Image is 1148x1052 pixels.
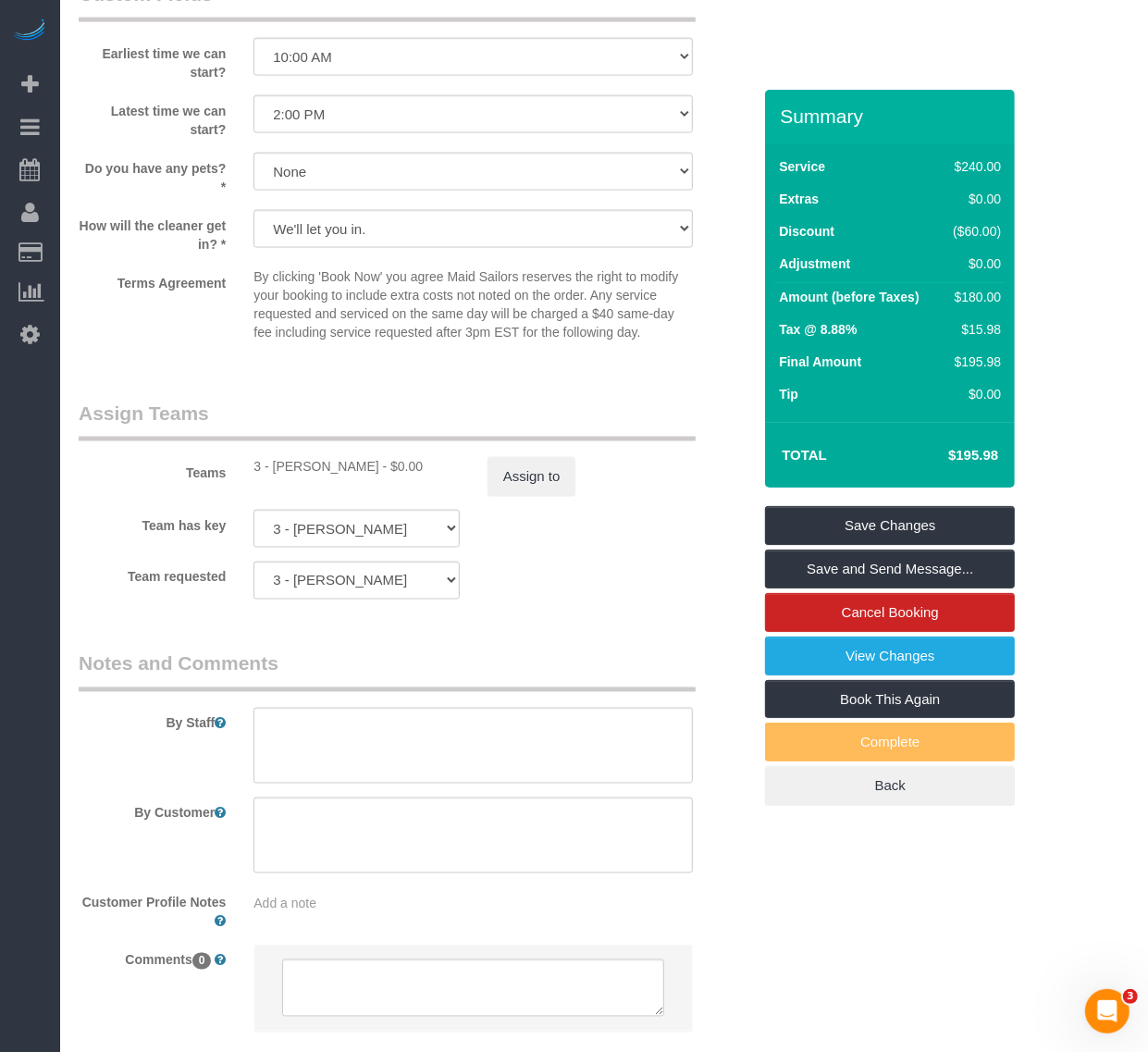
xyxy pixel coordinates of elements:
div: $180.00 [946,288,1002,306]
a: Save Changes [765,506,1015,545]
div: $195.98 [946,353,1002,371]
label: Tax @ 8.88% [779,320,857,339]
a: View Changes [765,637,1015,675]
a: Save and Send Message... [765,550,1015,588]
label: Latest time we can start? [65,95,240,139]
div: ($60.00) [946,222,1002,241]
iframe: Intercom live chat [1085,989,1129,1033]
h4: $195.98 [893,448,998,464]
label: How will the cleaner get in? * [65,210,240,254]
div: $15.98 [946,320,1002,339]
label: Amount (before Taxes) [779,288,919,306]
label: Final Amount [779,353,861,371]
label: Adjustment [779,254,850,273]
label: Earliest time we can start? [65,38,240,81]
legend: Assign Teams [79,400,696,441]
div: 0 hours x $19.00/hour [253,457,459,476]
label: Tip [779,385,798,403]
label: By Staff [65,708,240,733]
h3: Summary [780,105,1006,127]
label: By Customer [65,798,240,823]
div: $0.00 [946,385,1002,403]
span: 3 [1123,989,1138,1004]
label: Discount [779,222,834,241]
a: Back [765,766,1015,805]
label: Service [779,157,825,176]
label: Do you have any pets? * [65,153,240,196]
span: 0 [192,953,212,970]
label: Team requested [65,562,240,587]
span: Add a note [253,897,316,911]
strong: Total [782,447,827,463]
label: Customer Profile Notes [65,887,240,931]
label: Terms Agreement [65,267,240,292]
legend: Notes and Comments [79,650,696,692]
a: Cancel Booking [765,593,1015,632]
div: $0.00 [946,190,1002,208]
label: Teams [65,457,240,482]
label: Comments [65,945,240,970]
div: $0.00 [946,254,1002,273]
label: Extras [779,190,819,208]
label: Team has key [65,510,240,535]
a: Book This Again [765,680,1015,719]
p: By clicking 'Book Now' you agree Maid Sailors reserves the right to modify your booking to includ... [253,267,693,341]
div: $240.00 [946,157,1002,176]
img: Automaid Logo [11,19,48,44]
button: Assign to [488,457,576,496]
